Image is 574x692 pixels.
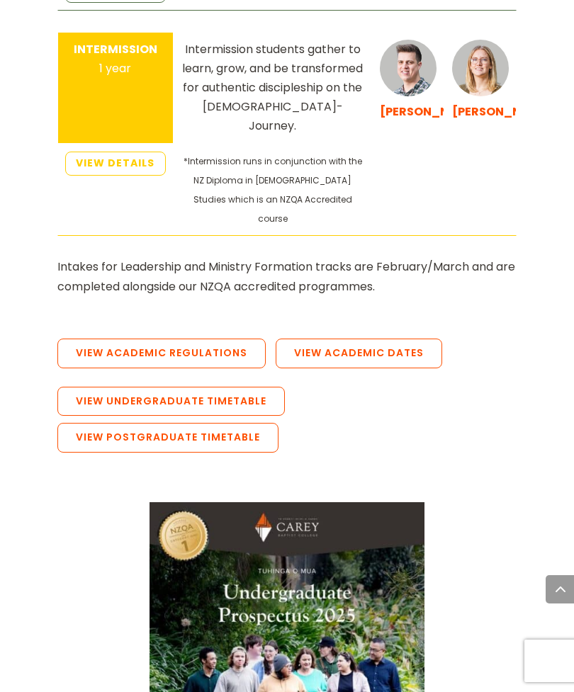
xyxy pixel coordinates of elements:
[452,103,552,120] a: [PERSON_NAME]
[57,257,517,295] p: Intakes for Leadership and Ministry Formation tracks are February/March and are completed alongsi...
[452,40,509,96] img: Katie-Cuttriss_300x300.jpg
[65,40,166,78] div: 1 year
[380,103,480,120] a: [PERSON_NAME]
[57,387,285,416] a: View Undergraduate Timetable
[74,41,157,57] strong: INTERMISSION
[57,423,278,453] a: View Postgraduate Timetable
[181,40,365,136] div: Intermission students gather to learn, grow, and be transformed for authentic discipleship on the...
[181,152,365,229] div: *Intermission runs in conjunction with the NZ Diploma in [DEMOGRAPHIC_DATA] Studies which is an N...
[276,339,442,368] a: View Academic Dates
[57,339,266,368] a: View Academic Regulations
[65,152,166,176] a: VIEW DETAILS
[380,40,437,96] img: Dan-Cuttriss_300x300.jpg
